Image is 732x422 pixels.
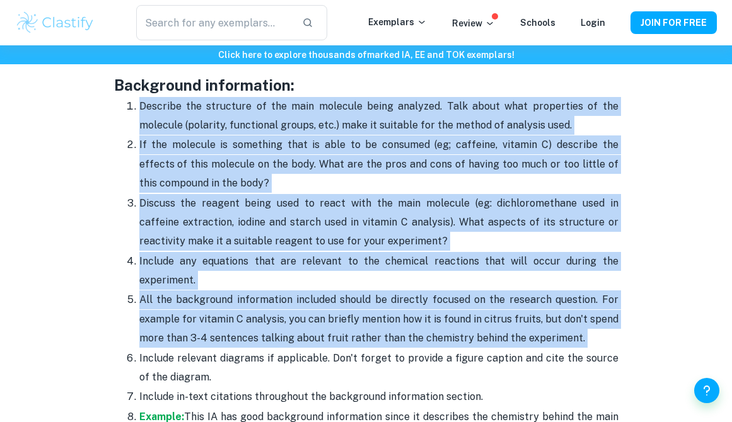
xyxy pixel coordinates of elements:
h3: Background information: [114,74,619,96]
p: Include in-text citations throughout the background information section. [139,387,619,406]
span: Discuss the reagent being used to react with the main molecule (eg: dichloromethane used in caffe... [139,197,619,248]
button: JOIN FOR FREE [630,11,717,34]
span: Include any equations that are relevant to the chemical reactions that will occur during the expe... [139,255,619,286]
p: Exemplars [368,15,427,29]
img: Clastify logo [15,10,95,35]
input: Search for any exemplars... [136,5,292,40]
button: Help and Feedback [694,378,719,403]
span: ody? [247,177,269,189]
p: If the molecule is something that is able to be consumed (eg; caffeine, vitamin C) describe the e... [139,135,619,193]
a: Schools [520,18,555,28]
p: Describe the structure of the main molecule being analyzed. Talk about what properties of the mol... [139,97,619,135]
p: Review [452,16,495,30]
h6: Click here to explore thousands of marked IA, EE and TOK exemplars ! [3,48,729,62]
p: Include relevant diagrams if applicable. Don't forget to provide a figure caption and cite the so... [139,349,619,387]
p: All the background information included should be directly focused on the research question. For ... [139,290,619,348]
a: Login [581,18,605,28]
